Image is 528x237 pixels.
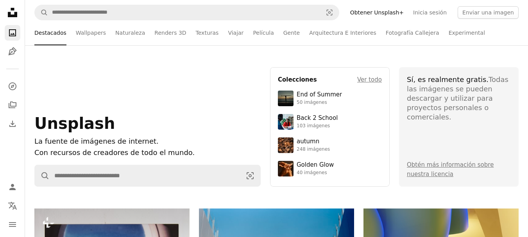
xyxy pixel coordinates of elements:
div: Todas las imágenes se pueden descargar y utilizar para proyectos personales o comerciales. [407,75,511,122]
a: Renders 3D [154,20,186,45]
a: Historial de descargas [5,116,20,132]
div: 50 imágenes [297,100,342,106]
span: Unsplash [34,114,115,132]
a: Ver todo [357,75,382,84]
div: Back 2 School [297,114,338,122]
img: premium_photo-1754398386796-ea3dec2a6302 [278,91,294,106]
a: Texturas [196,20,219,45]
span: Sí, es realmente gratis. [407,75,489,84]
a: Viajar [228,20,243,45]
img: premium_photo-1683135218355-6d72011bf303 [278,114,294,130]
a: Película [253,20,274,45]
a: Gente [283,20,300,45]
div: autumn [297,138,330,146]
h4: Colecciones [278,75,317,84]
form: Encuentra imágenes en todo el sitio [34,5,339,20]
a: Ilustraciones [5,44,20,59]
div: 103 imágenes [297,123,338,129]
a: Back 2 School103 imágenes [278,114,382,130]
div: 40 imágenes [297,170,334,176]
a: End of Summer50 imágenes [278,91,382,106]
div: Golden Glow [297,161,334,169]
a: Experimental [449,20,485,45]
a: Golden Glow40 imágenes [278,161,382,176]
button: Menú [5,217,20,232]
img: photo-1637983927634-619de4ccecac [278,137,294,153]
p: Con recursos de creadores de todo el mundo. [34,147,261,159]
a: Wallpapers [76,20,106,45]
button: Buscar en Unsplash [35,5,48,20]
button: Búsqueda visual [320,5,339,20]
img: premium_photo-1754759085924-d6c35cb5b7a4 [278,161,294,176]
a: Arquitectura E Interiores [309,20,376,45]
a: Naturaleza [115,20,145,45]
button: Idioma [5,198,20,214]
form: Encuentra imágenes en todo el sitio [34,165,261,187]
div: 248 imágenes [297,146,330,153]
a: Fotografía Callejera [386,20,439,45]
a: Inicia sesión [408,6,451,19]
button: Enviar una imagen [458,6,519,19]
div: End of Summer [297,91,342,99]
a: autumn248 imágenes [278,137,382,153]
a: Obtén más información sobre nuestra licencia [407,161,494,178]
a: Inicio — Unsplash [5,5,20,22]
a: Obtener Unsplash+ [345,6,408,19]
h1: La fuente de imágenes de internet. [34,136,261,147]
a: Explorar [5,78,20,94]
a: Fotos [5,25,20,41]
button: Búsqueda visual [240,165,260,186]
a: Colecciones [5,97,20,113]
button: Buscar en Unsplash [35,165,50,186]
a: Iniciar sesión / Registrarse [5,179,20,195]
